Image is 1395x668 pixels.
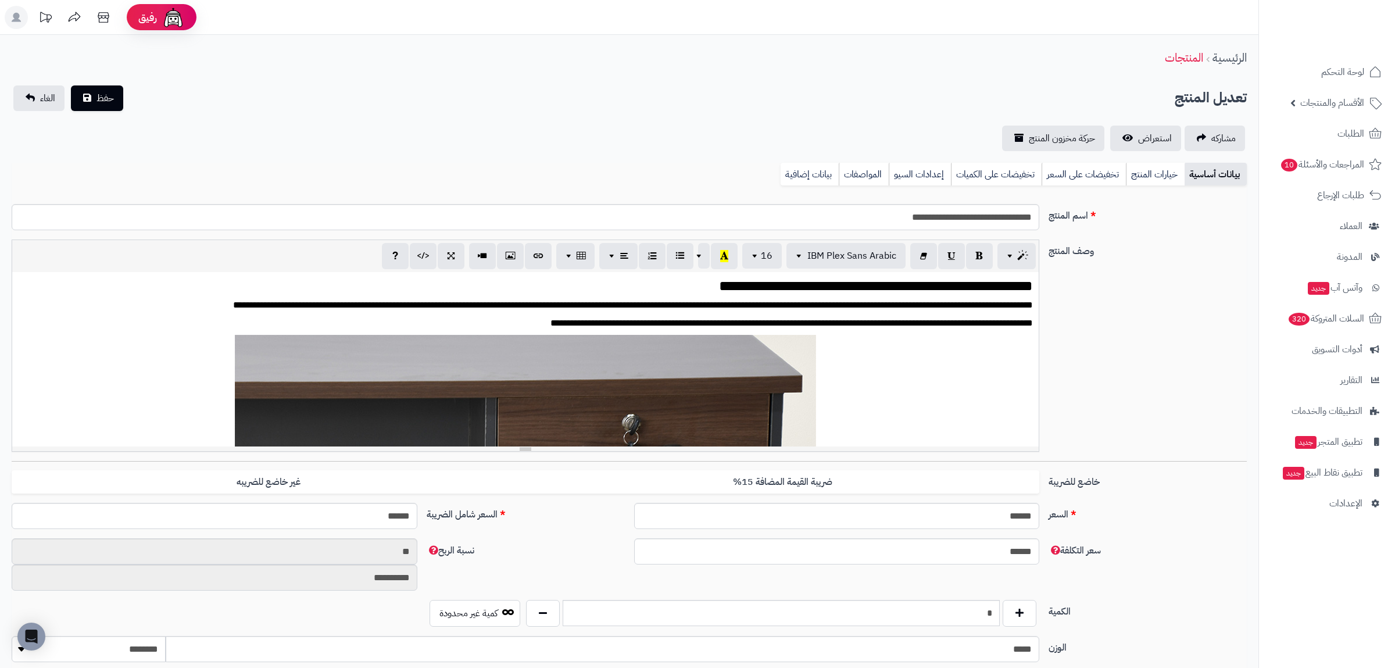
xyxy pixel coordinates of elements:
[1042,163,1126,186] a: تخفيضات على السعر
[1138,131,1172,145] span: استعراض
[31,6,60,32] a: تحديثات المنصة
[1266,274,1388,302] a: وآتس آبجديد
[1312,341,1362,358] span: أدوات التسويق
[1266,212,1388,240] a: العملاء
[1044,204,1251,223] label: اسم المنتج
[13,85,65,111] a: الغاء
[1266,181,1388,209] a: طلبات الإرجاع
[1294,434,1362,450] span: تطبيق المتجر
[1292,403,1362,419] span: التطبيقات والخدمات
[138,10,157,24] span: رفيق
[889,163,951,186] a: إعدادات السيو
[1044,240,1251,258] label: وصف المنتج
[1289,313,1310,326] span: 320
[1300,95,1364,111] span: الأقسام والمنتجات
[1316,33,1384,57] img: logo-2.png
[1044,600,1251,619] label: الكمية
[96,91,114,105] span: حفظ
[1287,310,1364,327] span: السلات المتروكة
[807,249,896,263] span: IBM Plex Sans Arabic
[525,470,1039,494] label: ضريبة القيمة المضافة 15%
[17,623,45,651] div: Open Intercom Messenger
[1165,49,1203,66] a: المنتجات
[786,243,906,269] button: IBM Plex Sans Arabic
[1029,131,1095,145] span: حركة مخزون المنتج
[1044,636,1251,655] label: الوزن
[427,544,474,558] span: نسبة الربح
[1266,58,1388,86] a: لوحة التحكم
[1044,503,1251,521] label: السعر
[162,6,185,29] img: ai-face.png
[1308,282,1329,295] span: جديد
[1211,131,1236,145] span: مشاركه
[1185,163,1247,186] a: بيانات أساسية
[1307,280,1362,296] span: وآتس آب
[1002,126,1104,151] a: حركة مخزون المنتج
[422,503,629,521] label: السعر شامل الضريبة
[1266,490,1388,517] a: الإعدادات
[1329,495,1362,512] span: الإعدادات
[742,243,782,269] button: 16
[1337,126,1364,142] span: الطلبات
[1282,465,1362,481] span: تطبيق نقاط البيع
[1317,187,1364,203] span: طلبات الإرجاع
[1266,335,1388,363] a: أدوات التسويق
[761,249,772,263] span: 16
[1266,305,1388,333] a: السلات المتروكة320
[1266,428,1388,456] a: تطبيق المتجرجديد
[1049,544,1101,558] span: سعر التكلفة
[71,85,123,111] button: حفظ
[1321,64,1364,80] span: لوحة التحكم
[839,163,889,186] a: المواصفات
[1283,467,1304,480] span: جديد
[1266,243,1388,271] a: المدونة
[1185,126,1245,151] a: مشاركه
[1044,470,1251,489] label: خاضع للضريبة
[1126,163,1185,186] a: خيارات المنتج
[1110,126,1181,151] a: استعراض
[1281,159,1297,172] span: 10
[1266,120,1388,148] a: الطلبات
[1266,366,1388,394] a: التقارير
[781,163,839,186] a: بيانات إضافية
[1295,436,1317,449] span: جديد
[951,163,1042,186] a: تخفيضات على الكميات
[1175,86,1247,110] h2: تعديل المنتج
[1340,372,1362,388] span: التقارير
[1280,156,1364,173] span: المراجعات والأسئلة
[1266,151,1388,178] a: المراجعات والأسئلة10
[12,470,525,494] label: غير خاضع للضريبه
[1266,459,1388,487] a: تطبيق نقاط البيعجديد
[1337,249,1362,265] span: المدونة
[1212,49,1247,66] a: الرئيسية
[40,91,55,105] span: الغاء
[1340,218,1362,234] span: العملاء
[1266,397,1388,425] a: التطبيقات والخدمات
